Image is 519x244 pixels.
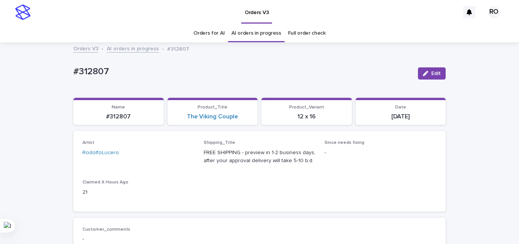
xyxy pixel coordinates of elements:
p: #312807 [78,113,159,120]
p: 12 x 16 [266,113,347,120]
div: RO [488,6,500,18]
span: Shipping_Title [204,140,235,145]
a: The Viking Couple [187,113,238,120]
p: - [82,235,437,243]
a: RodolfoLucero [82,149,119,157]
img: stacker-logo-s-only.png [15,5,30,20]
a: AI orders in progress [231,24,281,42]
span: Customer_comments [82,227,130,232]
button: Edit [418,67,446,80]
p: FREE SHIPPING - preview in 1-2 business days, after your approval delivery will take 5-10 b.d. [204,149,316,165]
span: Name [112,105,125,110]
a: AI orders in progress [107,44,159,53]
p: - [324,149,437,157]
span: Date [395,105,406,110]
span: Artist [82,140,94,145]
span: Claimed X Hours Ago [82,180,128,185]
span: Since needs fixing [324,140,364,145]
p: #312807 [73,66,412,77]
span: Edit [431,71,441,76]
a: Full order check [288,24,326,42]
a: Orders V3 [73,44,98,53]
a: Orders for AI [193,24,225,42]
span: Product_Title [198,105,228,110]
p: [DATE] [360,113,441,120]
p: #312807 [167,44,189,53]
p: 21 [82,188,195,196]
span: Product_Variant [289,105,324,110]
